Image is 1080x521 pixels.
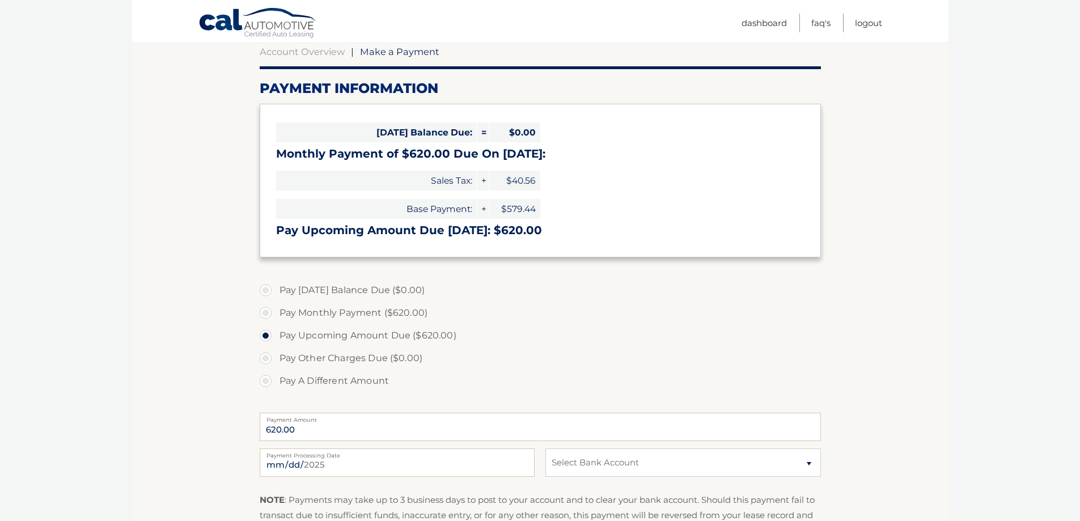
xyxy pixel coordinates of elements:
h3: Monthly Payment of $620.00 Due On [DATE]: [276,147,804,161]
label: Pay A Different Amount [260,370,821,392]
input: Payment Date [260,448,535,477]
label: Pay Other Charges Due ($0.00) [260,347,821,370]
h3: Pay Upcoming Amount Due [DATE]: $620.00 [276,223,804,238]
a: FAQ's [811,14,831,32]
a: Dashboard [742,14,787,32]
a: Account Overview [260,46,345,57]
span: $0.00 [489,122,540,142]
h2: Payment Information [260,80,821,97]
label: Payment Amount [260,413,821,422]
input: Payment Amount [260,413,821,441]
span: | [351,46,354,57]
span: $579.44 [489,199,540,219]
strong: NOTE [260,494,285,505]
label: Pay [DATE] Balance Due ($0.00) [260,279,821,302]
a: Logout [855,14,882,32]
span: + [477,171,489,190]
span: Base Payment: [276,199,477,219]
label: Payment Processing Date [260,448,535,458]
label: Pay Upcoming Amount Due ($620.00) [260,324,821,347]
a: Cal Automotive [198,7,317,40]
span: + [477,199,489,219]
span: $40.56 [489,171,540,190]
span: = [477,122,489,142]
span: Sales Tax: [276,171,477,190]
label: Pay Monthly Payment ($620.00) [260,302,821,324]
span: Make a Payment [360,46,439,57]
span: [DATE] Balance Due: [276,122,477,142]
